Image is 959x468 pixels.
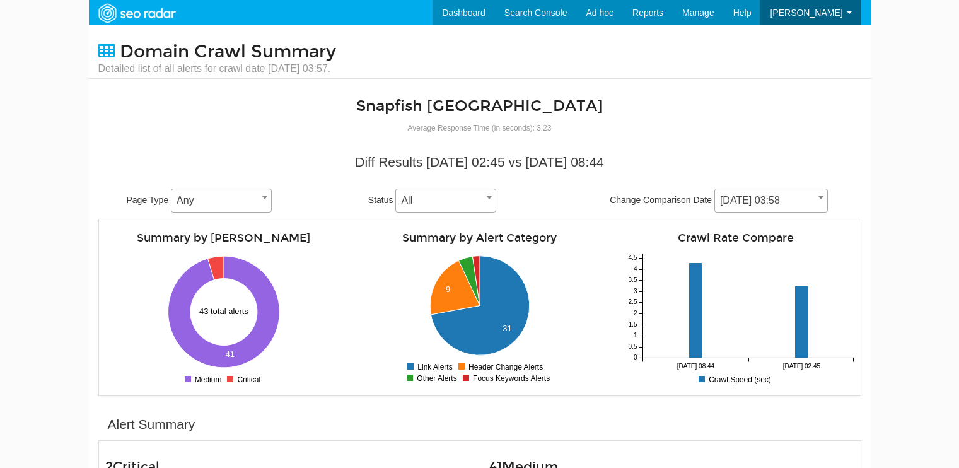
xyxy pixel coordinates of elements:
[120,41,336,62] span: Domain Crawl Summary
[199,307,249,316] text: 43 total alerts
[105,232,342,244] h4: Summary by [PERSON_NAME]
[368,195,393,205] span: Status
[395,189,496,213] span: All
[396,192,496,209] span: All
[408,124,552,132] small: Average Response Time (in seconds): 3.23
[628,322,637,329] tspan: 1.5
[677,363,714,370] tspan: [DATE] 08:44
[628,255,637,262] tspan: 4.5
[633,332,637,339] tspan: 1
[628,344,637,351] tspan: 0.5
[733,8,752,18] span: Help
[93,2,180,25] img: SEORadar
[171,189,272,213] span: Any
[633,310,637,317] tspan: 2
[504,8,567,18] span: Search Console
[356,97,603,115] a: Snapfish [GEOGRAPHIC_DATA]
[714,189,828,213] span: 08/29/2025 03:58
[628,299,637,306] tspan: 2.5
[586,8,613,18] span: Ad hoc
[108,415,195,434] div: Alert Summary
[633,266,637,273] tspan: 4
[715,192,827,209] span: 08/29/2025 03:58
[633,354,637,361] tspan: 0
[632,8,663,18] span: Reports
[633,288,637,295] tspan: 3
[108,153,852,172] div: Diff Results [DATE] 02:45 vs [DATE] 08:44
[770,8,842,18] span: [PERSON_NAME]
[98,62,336,76] small: Detailed list of all alerts for crawl date [DATE] 03:57.
[610,195,712,205] span: Change Comparison Date
[361,232,598,244] h4: Summary by Alert Category
[628,277,637,284] tspan: 3.5
[127,195,169,205] span: Page Type
[782,363,820,370] tspan: [DATE] 02:45
[171,192,271,209] span: Any
[617,232,854,244] h4: Crawl Rate Compare
[682,8,714,18] span: Manage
